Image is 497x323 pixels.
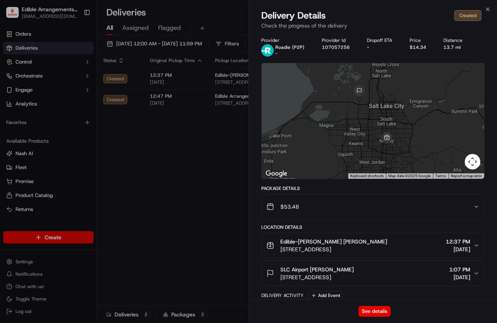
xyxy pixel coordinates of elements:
span: 1:07 PM [449,266,470,273]
span: Delivery Details [261,9,326,22]
a: Open this area in Google Maps (opens a new window) [264,169,289,179]
button: See details [358,306,391,317]
button: Edible-[PERSON_NAME] [PERSON_NAME][STREET_ADDRESS]12:37 PM[DATE] [262,233,484,258]
span: Knowledge Base [16,112,59,120]
span: Map data ©2025 Google [388,174,431,178]
div: 13.7 mi [443,44,467,50]
p: Roadie (P2P) [275,44,304,50]
span: [STREET_ADDRESS] [280,245,387,253]
p: Check the progress of the delivery [261,22,485,29]
img: roadie-logo-v2.jpg [261,44,274,57]
div: Delivery Activity [261,292,304,299]
button: $53.48 [262,194,484,219]
div: Start new chat [26,74,127,82]
p: Welcome 👋 [8,31,141,43]
img: Nash [8,8,23,23]
a: Terms (opens in new tab) [435,174,446,178]
div: 📗 [8,113,14,119]
a: Report a map error [451,174,482,178]
input: Got a question? Start typing here... [20,50,140,58]
span: [DATE] [449,273,470,281]
div: $14.34 [410,44,431,50]
img: 1736555255976-a54dd68f-1ca7-489b-9aae-adbdc363a1c4 [8,74,22,88]
span: [STREET_ADDRESS] [280,273,354,281]
button: SLC Airport [PERSON_NAME][STREET_ADDRESS]1:07 PM[DATE] [262,261,484,286]
div: Location Details [261,224,485,230]
div: Dropoff ETA [367,37,397,43]
div: We're available if you need us! [26,82,98,88]
span: 12:37 PM [446,238,470,245]
a: 💻API Documentation [63,109,128,123]
a: 📗Knowledge Base [5,109,63,123]
span: SLC Airport [PERSON_NAME] [280,266,354,273]
div: Price [410,37,431,43]
div: Package Details [261,185,485,192]
button: Map camera controls [465,154,480,169]
span: - [275,50,278,57]
span: [DATE] [446,245,470,253]
button: Keyboard shortcuts [350,173,384,179]
button: 107057256 [322,44,350,50]
div: Provider [261,37,309,43]
span: $53.48 [280,203,299,211]
button: Start new chat [132,76,141,86]
span: API Documentation [73,112,125,120]
div: Distance [443,37,467,43]
span: Edible-[PERSON_NAME] [PERSON_NAME] [280,238,387,245]
div: 💻 [66,113,72,119]
button: Add Event [308,291,343,300]
div: - [367,44,397,50]
a: Powered byPylon [55,131,94,137]
span: Pylon [77,131,94,137]
div: Provider Id [322,37,355,43]
img: Google [264,169,289,179]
